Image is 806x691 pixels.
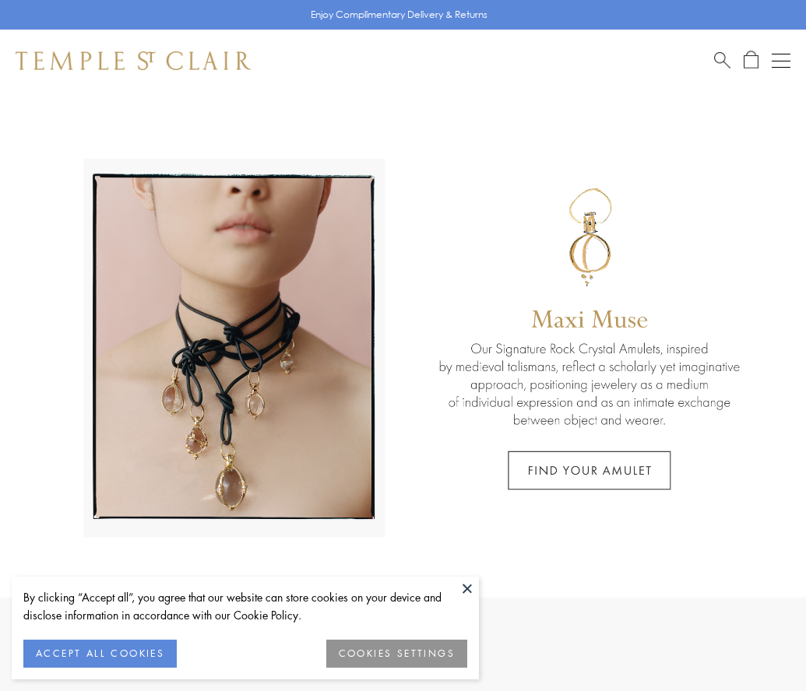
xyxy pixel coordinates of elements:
[23,588,467,624] div: By clicking “Accept all”, you agree that our website can store cookies on your device and disclos...
[23,640,177,668] button: ACCEPT ALL COOKIES
[772,51,790,70] button: Open navigation
[16,51,251,70] img: Temple St. Clair
[326,640,467,668] button: COOKIES SETTINGS
[714,51,730,70] a: Search
[744,51,758,70] a: Open Shopping Bag
[311,7,487,23] p: Enjoy Complimentary Delivery & Returns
